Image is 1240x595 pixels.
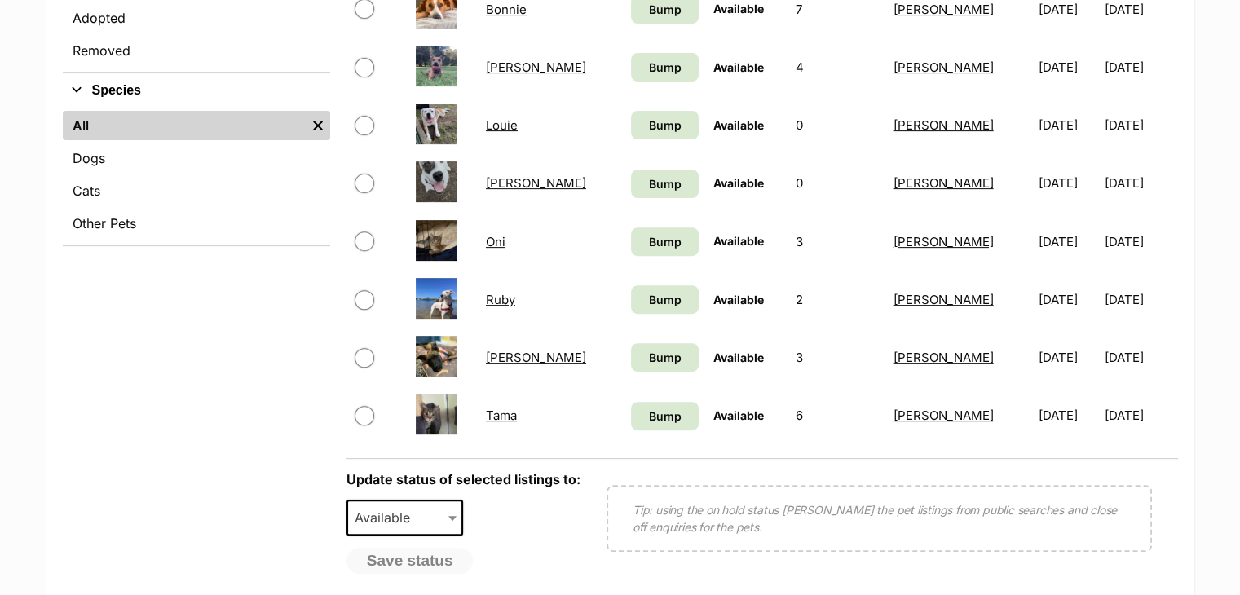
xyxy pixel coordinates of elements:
[648,117,681,134] span: Bump
[894,408,994,423] a: [PERSON_NAME]
[63,108,330,245] div: Species
[648,349,681,366] span: Bump
[63,3,330,33] a: Adopted
[486,2,527,17] a: Bonnie
[486,408,517,423] a: Tama
[894,234,994,249] a: [PERSON_NAME]
[631,170,699,198] a: Bump
[1105,39,1176,95] td: [DATE]
[486,175,586,191] a: [PERSON_NAME]
[713,234,764,248] span: Available
[633,501,1126,535] p: Tip: using the on hold status [PERSON_NAME] the pet listings from public searches and close off e...
[713,350,764,364] span: Available
[346,548,474,574] button: Save status
[1032,387,1103,443] td: [DATE]
[894,2,994,17] a: [PERSON_NAME]
[63,80,330,101] button: Species
[631,227,699,256] a: Bump
[789,329,885,386] td: 3
[789,271,885,328] td: 2
[713,293,764,306] span: Available
[648,408,681,425] span: Bump
[63,209,330,238] a: Other Pets
[789,214,885,270] td: 3
[63,143,330,173] a: Dogs
[631,343,699,372] a: Bump
[1105,329,1176,386] td: [DATE]
[63,36,330,65] a: Removed
[713,60,764,74] span: Available
[1032,39,1103,95] td: [DATE]
[894,292,994,307] a: [PERSON_NAME]
[1032,155,1103,211] td: [DATE]
[713,118,764,132] span: Available
[789,97,885,153] td: 0
[789,155,885,211] td: 0
[789,39,885,95] td: 4
[648,233,681,250] span: Bump
[894,117,994,133] a: [PERSON_NAME]
[648,175,681,192] span: Bump
[1032,97,1103,153] td: [DATE]
[486,234,505,249] a: Oni
[1032,329,1103,386] td: [DATE]
[1105,271,1176,328] td: [DATE]
[631,402,699,430] a: Bump
[894,59,994,75] a: [PERSON_NAME]
[1105,387,1176,443] td: [DATE]
[713,2,764,15] span: Available
[1032,271,1103,328] td: [DATE]
[713,176,764,190] span: Available
[894,350,994,365] a: [PERSON_NAME]
[631,53,699,82] a: Bump
[346,500,464,535] span: Available
[486,117,518,133] a: Louie
[306,111,330,140] a: Remove filter
[631,285,699,314] a: Bump
[713,408,764,422] span: Available
[63,111,306,140] a: All
[789,387,885,443] td: 6
[1105,214,1176,270] td: [DATE]
[486,350,586,365] a: [PERSON_NAME]
[346,471,580,487] label: Update status of selected listings to:
[648,291,681,308] span: Bump
[486,292,515,307] a: Ruby
[486,59,586,75] a: [PERSON_NAME]
[1105,155,1176,211] td: [DATE]
[648,59,681,76] span: Bump
[648,1,681,18] span: Bump
[631,111,699,139] a: Bump
[1032,214,1103,270] td: [DATE]
[1105,97,1176,153] td: [DATE]
[894,175,994,191] a: [PERSON_NAME]
[63,176,330,205] a: Cats
[348,506,426,529] span: Available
